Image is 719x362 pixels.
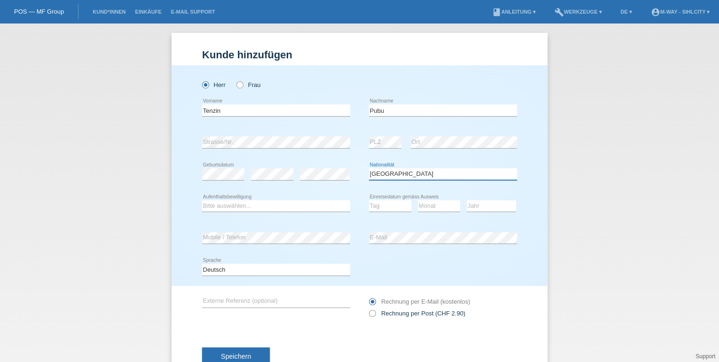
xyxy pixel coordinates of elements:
a: Support [696,353,715,360]
i: book [492,8,501,17]
a: buildWerkzeuge ▾ [550,9,607,15]
input: Rechnung per Post (CHF 2.90) [369,310,375,322]
label: Frau [236,81,260,88]
span: Speichern [221,353,251,360]
i: account_circle [651,8,660,17]
i: build [555,8,564,17]
a: POS — MF Group [14,8,64,15]
a: bookAnleitung ▾ [487,9,540,15]
label: Rechnung per E-Mail (kostenlos) [369,298,470,305]
a: E-Mail Support [166,9,220,15]
a: DE ▾ [616,9,636,15]
input: Frau [236,81,242,87]
label: Rechnung per Post (CHF 2.90) [369,310,465,317]
a: account_circlem-way - Sihlcity ▾ [646,9,714,15]
a: Kund*innen [88,9,130,15]
h1: Kunde hinzufügen [202,49,517,61]
a: Einkäufe [130,9,166,15]
input: Herr [202,81,208,87]
label: Herr [202,81,226,88]
input: Rechnung per E-Mail (kostenlos) [369,298,375,310]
